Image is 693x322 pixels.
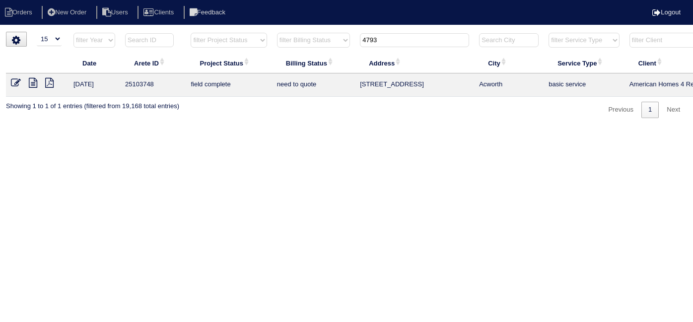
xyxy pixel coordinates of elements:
li: New Order [42,6,94,19]
input: Search Address [360,33,469,47]
th: Address: activate to sort column ascending [355,53,474,73]
th: Project Status: activate to sort column ascending [186,53,272,73]
input: Search ID [125,33,174,47]
th: City: activate to sort column ascending [474,53,544,73]
td: need to quote [272,73,355,97]
td: [DATE] [69,73,120,97]
td: Acworth [474,73,544,97]
a: Users [96,8,136,16]
li: Users [96,6,136,19]
li: Clients [138,6,182,19]
td: 25103748 [120,73,186,97]
th: Arete ID: activate to sort column ascending [120,53,186,73]
div: Showing 1 to 1 of 1 entries (filtered from 19,168 total entries) [6,97,179,111]
a: Next [660,102,687,118]
a: Clients [138,8,182,16]
a: Previous [601,102,640,118]
td: [STREET_ADDRESS] [355,73,474,97]
th: Date [69,53,120,73]
a: Logout [652,8,681,16]
th: Billing Status: activate to sort column ascending [272,53,355,73]
td: field complete [186,73,272,97]
li: Feedback [184,6,233,19]
a: New Order [42,8,94,16]
td: basic service [544,73,624,97]
input: Search City [479,33,539,47]
a: 1 [641,102,659,118]
th: Service Type: activate to sort column ascending [544,53,624,73]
